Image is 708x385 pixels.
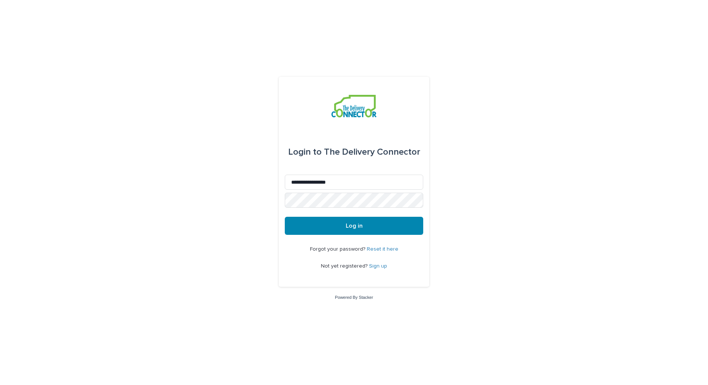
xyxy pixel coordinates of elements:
[346,223,363,229] span: Log in
[321,263,369,269] span: Not yet registered?
[331,95,376,117] img: aCWQmA6OSGG0Kwt8cj3c
[367,247,398,252] a: Reset it here
[288,148,322,157] span: Login to
[285,217,423,235] button: Log in
[310,247,367,252] span: Forgot your password?
[369,263,387,269] a: Sign up
[288,142,420,163] div: The Delivery Connector
[335,295,373,300] a: Powered By Stacker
